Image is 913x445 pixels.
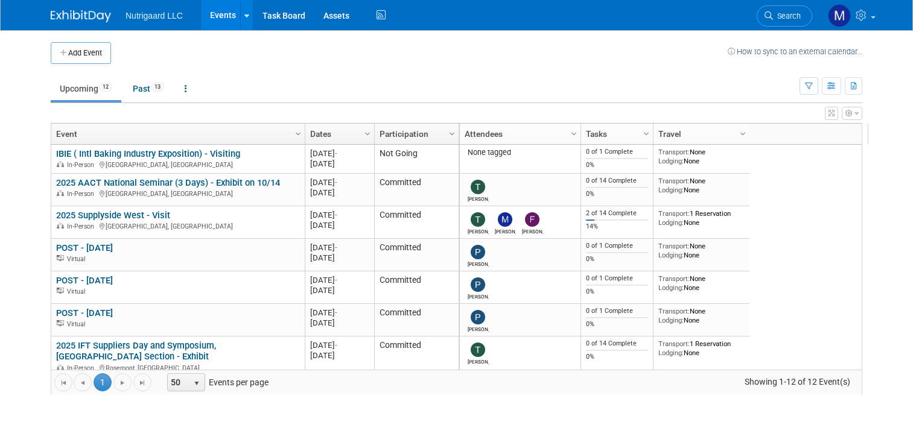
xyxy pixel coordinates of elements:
[133,373,151,391] a: Go to the last page
[773,11,801,21] span: Search
[293,129,303,139] span: Column Settings
[471,342,485,357] img: Tony DePrado
[495,227,516,235] div: Mathias Ruperti
[113,373,132,391] a: Go to the next page
[447,129,457,139] span: Column Settings
[310,124,366,144] a: Dates
[310,285,369,295] div: [DATE]
[471,310,485,324] img: Philipp Kukemueller
[335,308,337,317] span: -
[310,242,369,253] div: [DATE]
[310,253,369,263] div: [DATE]
[658,177,745,194] div: None None
[374,174,459,206] td: Committed
[738,129,748,139] span: Column Settings
[310,340,369,350] div: [DATE]
[56,188,299,198] div: [GEOGRAPHIC_DATA], [GEOGRAPHIC_DATA]
[67,255,89,263] span: Virtual
[51,10,111,22] img: ExhibitDay
[56,340,216,362] a: 2025 IFT Suppliers Day and Symposium, [GEOGRAPHIC_DATA] Section - Exhibit
[57,364,64,370] img: In-Person Event
[335,210,337,219] span: -
[569,129,579,139] span: Column Settings
[658,316,684,324] span: Lodging:
[658,218,684,227] span: Lodging:
[471,180,485,194] img: Tony DePrado
[471,277,485,292] img: Philipp Kukemueller
[57,320,64,326] img: Virtual Event
[56,221,299,231] div: [GEOGRAPHIC_DATA], [GEOGRAPHIC_DATA]
[728,47,862,56] a: How to sync to an external calendar...
[361,124,375,142] a: Column Settings
[99,83,112,92] span: 12
[310,159,369,169] div: [DATE]
[57,255,64,261] img: Virtual Event
[374,336,459,377] td: Committed
[658,209,690,218] span: Transport:
[658,242,690,250] span: Transport:
[310,210,369,220] div: [DATE]
[57,161,64,167] img: In-Person Event
[757,5,812,27] a: Search
[151,83,164,92] span: 13
[118,378,127,388] span: Go to the next page
[586,288,649,296] div: 0%
[335,243,337,252] span: -
[67,190,98,198] span: In-Person
[168,374,188,391] span: 50
[658,307,745,324] div: None None
[586,320,649,329] div: 0%
[468,259,489,267] div: Philipp Kukemueller
[310,308,369,318] div: [DATE]
[468,227,489,235] div: Tony DePrado
[658,274,690,283] span: Transport:
[56,177,280,188] a: 2025 AACT National Seminar (3 Days) - Exhibit on 10/14
[94,373,112,391] span: 1
[525,212,539,227] img: Frank Raecker
[56,210,170,221] a: 2025 Supplyside West - Visit
[126,11,183,21] span: Nutrigaard LLC
[152,373,281,391] span: Events per page
[828,4,851,27] img: Mathias Ruperti
[374,206,459,239] td: Committed
[468,357,489,365] div: Tony DePrado
[56,159,299,169] div: [GEOGRAPHIC_DATA], [GEOGRAPHIC_DATA]
[658,177,690,185] span: Transport:
[57,288,64,294] img: Virtual Event
[586,339,649,348] div: 0 of 14 Complete
[586,161,649,169] div: 0%
[138,378,147,388] span: Go to the last page
[56,148,240,159] a: IBIE ( Intl Baking Industry Exposition) - Visiting
[471,245,485,259] img: Philipp Kukemueller
[380,124,451,144] a: Participation
[59,378,68,388] span: Go to the first page
[335,276,337,285] span: -
[310,275,369,285] div: [DATE]
[468,324,489,332] div: Philipp Kukemueller
[586,190,649,198] div: 0%
[658,242,745,259] div: None None
[586,274,649,283] div: 0 of 1 Complete
[641,129,651,139] span: Column Settings
[465,124,573,144] a: Attendees
[192,379,202,388] span: select
[67,288,89,295] span: Virtual
[498,212,512,227] img: Mathias Ruperti
[67,320,89,328] span: Virtual
[658,148,745,165] div: None None
[56,362,299,373] div: Rosemont, [GEOGRAPHIC_DATA]
[67,364,98,372] span: In-Person
[67,161,98,169] span: In-Person
[658,251,684,259] span: Lodging:
[51,42,111,64] button: Add Event
[586,353,649,361] div: 0%
[310,148,369,159] div: [DATE]
[658,283,684,292] span: Lodging:
[446,124,459,142] a: Column Settings
[335,341,337,350] span: -
[586,124,645,144] a: Tasks
[586,242,649,250] div: 0 of 1 Complete
[658,148,690,156] span: Transport:
[468,194,489,202] div: Tony DePrado
[468,292,489,300] div: Philipp Kukemueller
